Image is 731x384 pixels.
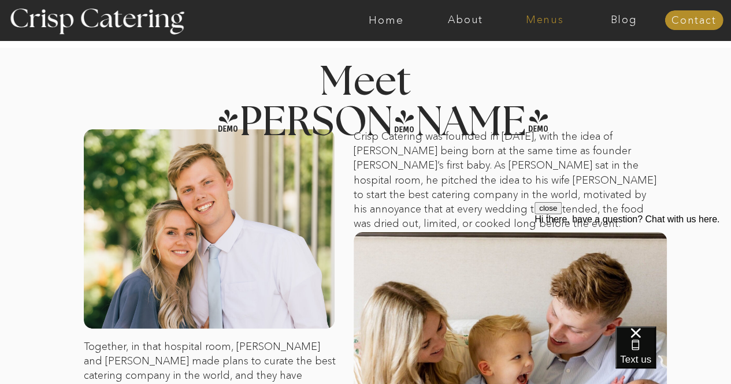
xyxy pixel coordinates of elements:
[426,14,505,26] a: About
[584,14,663,26] a: Blog
[216,62,515,108] h2: Meet [PERSON_NAME]
[665,15,723,27] a: Contact
[354,129,660,232] p: Crisp Catering was founded in [DATE], with the idea of [PERSON_NAME] being born at the same time ...
[505,14,584,26] a: Menus
[615,326,731,384] iframe: podium webchat widget bubble
[535,202,731,341] iframe: podium webchat widget prompt
[347,14,426,26] a: Home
